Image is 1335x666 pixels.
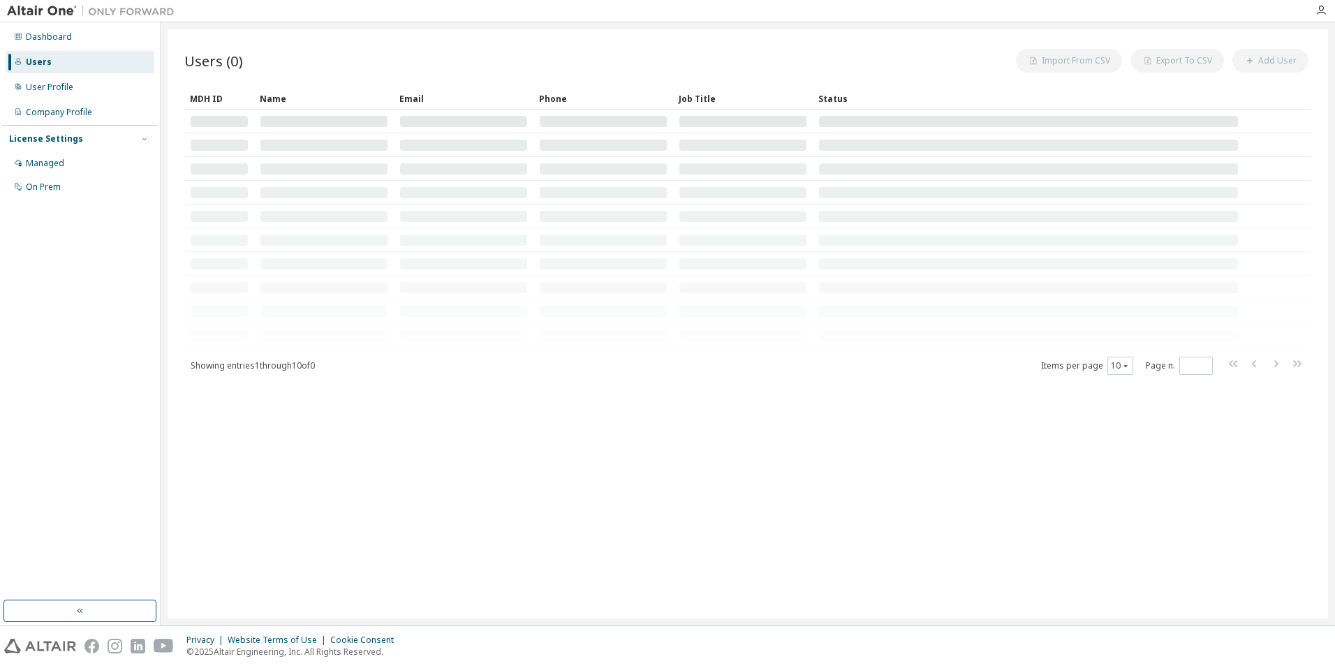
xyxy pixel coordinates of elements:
div: Privacy [186,635,228,646]
div: Company Profile [26,107,92,118]
img: linkedin.svg [131,639,145,653]
span: Users (0) [184,51,243,71]
div: Dashboard [26,31,72,43]
p: © 2025 Altair Engineering, Inc. All Rights Reserved. [186,646,402,658]
span: Items per page [1041,357,1133,375]
img: Altair One [7,4,182,18]
button: Import From CSV [1016,49,1122,73]
img: facebook.svg [84,639,99,653]
div: License Settings [9,133,83,145]
div: Job Title [679,87,807,110]
div: Email [399,87,528,110]
div: Phone [539,87,667,110]
div: Users [26,57,52,68]
button: Export To CSV [1130,49,1224,73]
div: Managed [26,158,64,169]
img: instagram.svg [108,639,122,653]
button: Add User [1232,49,1308,73]
img: altair_logo.svg [4,639,76,653]
div: User Profile [26,82,73,93]
span: Page n. [1146,357,1213,375]
button: 10 [1111,360,1130,371]
div: MDH ID [190,87,249,110]
div: Name [260,87,388,110]
img: youtube.svg [154,639,174,653]
div: Website Terms of Use [228,635,330,646]
span: Showing entries 1 through 10 of 0 [191,360,315,371]
div: Cookie Consent [330,635,402,646]
div: On Prem [26,182,61,193]
div: Status [818,87,1239,110]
